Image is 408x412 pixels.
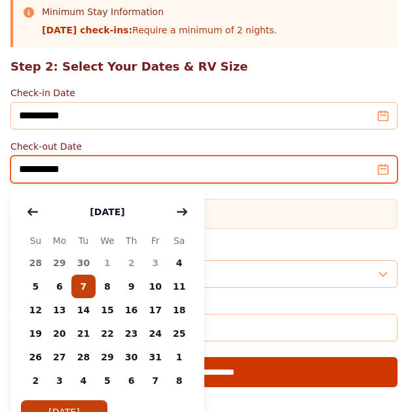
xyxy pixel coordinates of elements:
[48,251,72,275] span: 29
[143,275,168,298] span: 10
[10,140,398,153] label: Check-out Date
[24,369,48,392] span: 2
[119,298,143,322] span: 16
[96,251,120,275] span: 1
[77,199,138,225] button: [DATE]
[96,322,120,345] span: 22
[96,275,120,298] span: 8
[143,233,168,249] span: Fr
[167,322,191,345] span: 25
[167,369,191,392] span: 8
[42,24,277,37] p: Require a minimum of 2 nights.
[71,251,96,275] span: 30
[42,25,132,35] strong: [DATE] check-ins:
[119,322,143,345] span: 23
[71,298,96,322] span: 14
[24,322,48,345] span: 19
[71,345,96,369] span: 28
[143,369,168,392] span: 7
[48,369,72,392] span: 3
[143,251,168,275] span: 3
[96,298,120,322] span: 15
[10,58,398,76] h2: Step 2: Select Your Dates & RV Size
[42,5,277,18] h3: Minimum Stay Information
[24,298,48,322] span: 12
[96,233,120,249] span: We
[48,345,72,369] span: 27
[119,369,143,392] span: 6
[24,275,48,298] span: 5
[167,345,191,369] span: 1
[143,345,168,369] span: 31
[71,369,96,392] span: 4
[96,345,120,369] span: 29
[143,298,168,322] span: 17
[48,298,72,322] span: 13
[167,275,191,298] span: 11
[71,275,96,298] span: 7
[24,345,48,369] span: 26
[24,233,48,249] span: Su
[48,275,72,298] span: 6
[119,275,143,298] span: 9
[71,233,96,249] span: Tu
[167,251,191,275] span: 4
[48,322,72,345] span: 20
[143,322,168,345] span: 24
[167,298,191,322] span: 18
[71,322,96,345] span: 21
[10,86,398,99] label: Check-in Date
[119,345,143,369] span: 30
[119,251,143,275] span: 2
[24,251,48,275] span: 28
[167,233,191,249] span: Sa
[96,369,120,392] span: 5
[119,233,143,249] span: Th
[48,233,72,249] span: Mo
